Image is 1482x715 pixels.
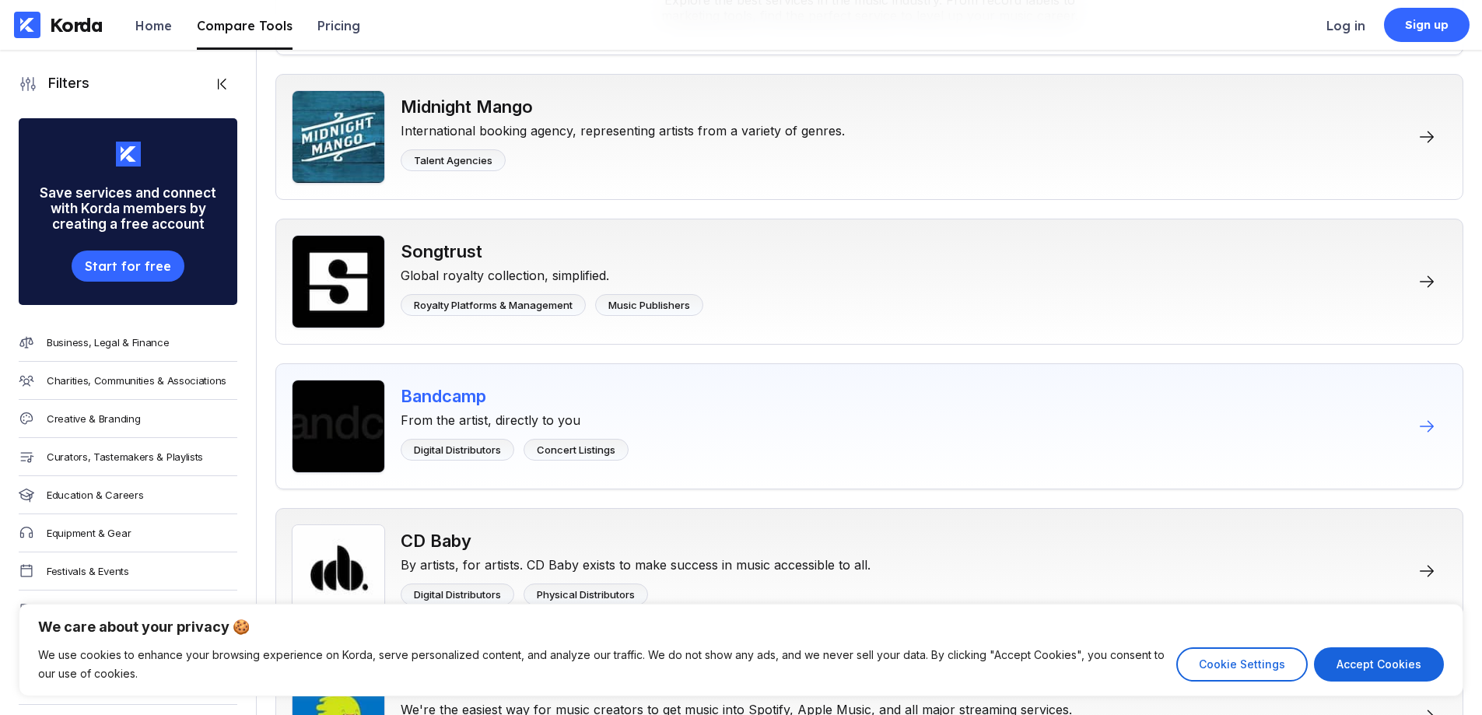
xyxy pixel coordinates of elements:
div: Compare Tools [197,18,293,33]
div: Filters [37,75,89,93]
div: Save services and connect with Korda members by creating a free account [19,166,237,251]
div: Songtrust [401,241,703,261]
div: Digital Distributors [414,443,501,456]
a: Midnight MangoMidnight MangoInternational booking agency, representing artists from a variety of ... [275,74,1463,200]
a: Creative & Branding [19,400,237,438]
div: Concert Listings [537,443,615,456]
div: Bandcamp [401,386,629,406]
div: Royalty Platforms & Management [414,299,573,311]
div: Midnight Mango [401,96,845,117]
div: Education & Careers [47,489,143,501]
img: Bandcamp [292,380,385,473]
div: Log in [1326,18,1365,33]
div: By artists, for artists. CD Baby exists to make success in music accessible to all. [401,551,871,573]
a: Business, Legal & Finance [19,324,237,362]
img: Songtrust [292,235,385,328]
div: Music Publishers [608,299,690,311]
div: Equipment & Gear [47,527,131,539]
div: Charities, Communities & Associations [47,374,226,387]
div: International booking agency, representing artists from a variety of genres. [401,117,845,138]
button: Cookie Settings [1176,647,1308,682]
p: We use cookies to enhance your browsing experience on Korda, serve personalized content, and anal... [38,646,1165,683]
img: CD Baby [292,524,385,618]
a: Charities, Communities & Associations [19,362,237,400]
div: Business, Legal & Finance [47,336,170,349]
button: Start for free [72,251,184,282]
div: Pricing [317,18,360,33]
div: CD Baby [401,531,871,551]
img: Midnight Mango [292,90,385,184]
div: Start for free [85,258,170,274]
a: BandcampBandcampFrom the artist, directly to youDigital DistributorsConcert Listings [275,363,1463,489]
a: Equipment & Gear [19,514,237,552]
div: Korda [50,13,103,37]
a: Curators, Tastemakers & Playlists [19,438,237,476]
a: SongtrustSongtrustGlobal royalty collection, simplified.Royalty Platforms & ManagementMusic Publi... [275,219,1463,345]
div: Festivals & Events [47,565,129,577]
a: Education & Careers [19,476,237,514]
div: From the artist, directly to you [401,406,629,428]
a: Festivals & Events [19,552,237,591]
div: Sign up [1405,17,1449,33]
div: Creative & Branding [47,412,140,425]
a: Sign up [1384,8,1470,42]
div: Home [135,18,172,33]
div: Curators, Tastemakers & Playlists [47,450,203,463]
p: We care about your privacy 🍪 [38,618,1444,636]
button: Accept Cookies [1314,647,1444,682]
div: Global royalty collection, simplified. [401,261,703,283]
div: Talent Agencies [414,154,492,166]
a: CD BabyCD BabyBy artists, for artists. CD Baby exists to make success in music accessible to all.... [275,508,1463,634]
